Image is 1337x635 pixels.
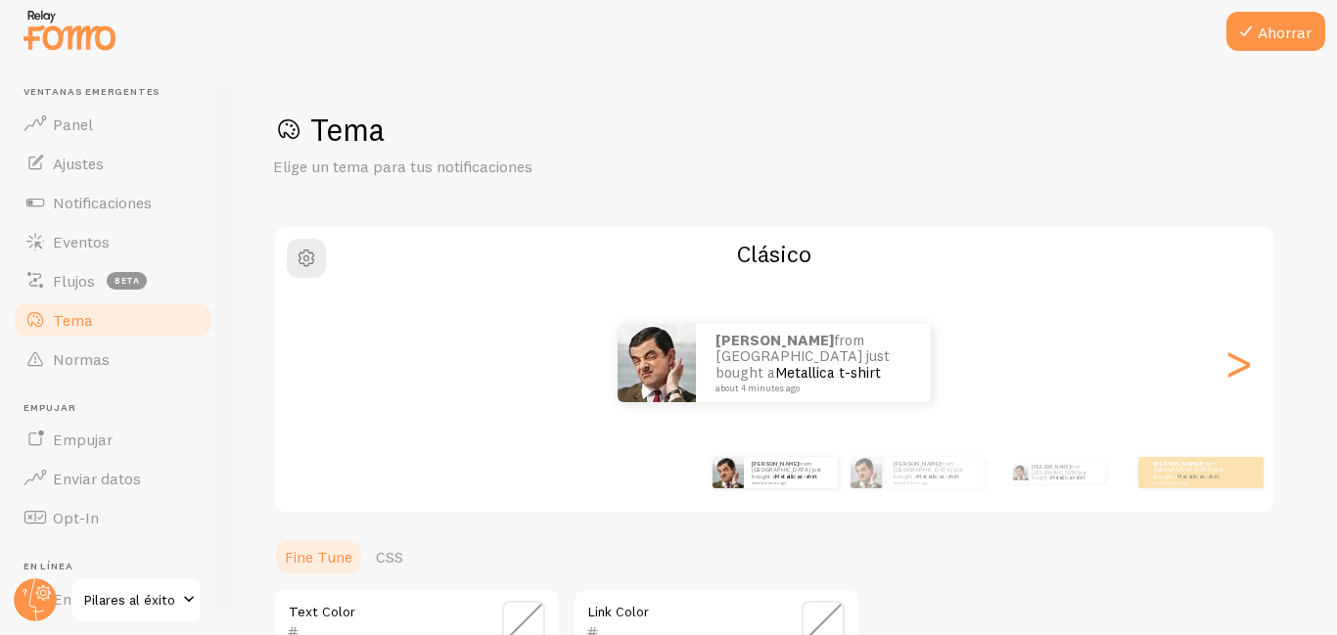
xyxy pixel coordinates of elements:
[12,498,213,537] a: Opt-In
[1226,293,1250,433] div: Next slide
[12,222,213,261] a: Eventos
[775,473,817,480] a: Metallica t-shirt
[752,460,830,484] p: from [GEOGRAPHIC_DATA] just bought a
[894,460,941,468] strong: [PERSON_NAME]
[715,333,911,393] p: from [GEOGRAPHIC_DATA] just bought a
[851,457,882,488] img: Fomo
[310,111,385,149] font: Tema
[12,261,213,300] a: Flujos beta
[737,239,811,268] font: Clásico
[53,232,110,251] font: Eventos
[53,430,113,449] font: Empujar
[53,271,95,291] font: Flujos
[12,144,213,183] a: Ajustes
[1154,460,1201,468] strong: [PERSON_NAME]
[12,105,213,144] a: Panel
[23,401,76,414] font: Empujar
[21,5,118,55] img: fomo-relay-logo-orange.svg
[12,459,213,498] a: Enviar datos
[713,457,744,488] img: Fomo
[53,193,152,212] font: Notificaciones
[12,183,213,222] a: Notificaciones
[1012,465,1028,480] img: Fomo
[115,275,140,286] font: beta
[12,340,213,379] a: Normas
[618,324,696,402] img: Fomo
[70,576,203,623] a: Pilares al éxito
[23,85,161,98] font: Ventanas emergentes
[53,508,99,527] font: Opt-In
[1154,460,1232,484] p: from [GEOGRAPHIC_DATA] just bought a
[715,384,905,393] small: about 4 minutes ago
[1154,480,1230,484] small: about 4 minutes ago
[273,157,532,176] font: Elige un tema para tus notificaciones
[1051,475,1084,480] a: Metallica t-shirt
[1177,473,1220,480] a: Metallica t-shirt
[53,469,141,488] font: Enviar datos
[715,331,834,349] strong: [PERSON_NAME]
[53,114,93,134] font: Panel
[53,310,93,330] font: Tema
[1032,462,1097,483] p: from [GEOGRAPHIC_DATA] just bought a
[894,480,974,484] small: about 4 minutes ago
[23,560,72,572] font: En línea
[12,300,213,340] a: Tema
[1032,464,1071,470] strong: [PERSON_NAME]
[53,154,104,173] font: Ajustes
[53,349,110,369] font: Normas
[775,363,881,382] a: Metallica t-shirt
[752,480,828,484] small: about 4 minutes ago
[84,591,175,609] font: Pilares al éxito
[12,420,213,459] a: Empujar
[273,537,364,576] a: Fine Tune
[364,537,415,576] a: CSS
[917,473,959,480] a: Metallica t-shirt
[894,460,976,484] p: from [GEOGRAPHIC_DATA] just bought a
[752,460,799,468] strong: [PERSON_NAME]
